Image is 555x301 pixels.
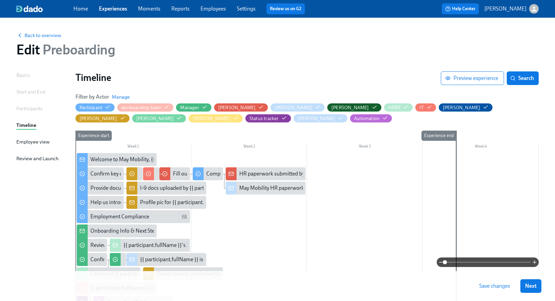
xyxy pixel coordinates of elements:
div: Confirm key details about yourself [77,167,124,180]
button: [PERSON_NAME] [271,103,325,112]
div: Experience end [421,131,456,141]
span: Preview experience [447,75,498,82]
div: Basics [16,71,30,79]
div: Confirm if {{ participant.startDate | MM/DD }} new joiners will have direct reports [90,270,277,278]
div: Fill out [GEOGRAPHIC_DATA] HR paperwork for {{ participant.fullName }} [159,167,190,180]
div: Confirm key details about {{ participant.firstName }} [77,253,107,266]
button: [PERSON_NAME] [439,103,493,112]
div: Week 3 [307,143,423,152]
div: I-9 docs uploaded by {{ participant.startDate | MM/DD }} new [PERSON_NAME] {{ participant.fullNam... [126,182,206,195]
a: Settings [237,5,256,12]
span: Preboarding [40,41,115,58]
div: Welcome to May Mobility, {{ participant.firstName }}! 🎉 [90,156,221,163]
div: Onboarding Info & Next Steps for {{ participant.fullName }} [90,227,227,235]
a: Reports [171,5,190,12]
div: Review Hiring Manager Guide & provide link to onboarding plan [90,241,239,249]
div: Hide #onboarding-team [121,104,161,111]
div: Manager [180,104,199,111]
div: Week 2 [191,143,307,152]
div: Hide IT [419,104,423,111]
div: Hide HRBP [388,104,401,111]
button: Preview experience [441,71,504,85]
div: {{ participant.fullName }}'s 30-60-90 day plan [110,239,190,252]
div: Direct reports confirmed for {{ participant.startDate | MM/DD }} new [PERSON_NAME] {{ participant... [143,267,223,280]
div: Hide Lacey Heiss [136,115,174,122]
div: Onboarding Info & Next Steps for {{ participant.fullName }} [77,224,157,237]
div: HR paperwork submitted by Japan new [PERSON_NAME] {{ participant.fullName }} (starting {{ partici... [226,167,306,180]
div: May Mobility HR paperwork for {{ participant.fullName }} (starting {{ participant.startDate | MMM... [226,182,306,195]
div: Participants [16,105,42,112]
div: {{ participant.fullName }} is now in the MVO Training sheet [126,253,206,266]
div: Start and End [16,88,45,96]
div: Confirm key details about yourself [90,170,169,178]
div: Complete Japan HR paperwork [206,170,279,178]
div: Confirm if {{ participant.startDate | MM/DD }} new joiners will have direct reports [77,267,140,280]
div: Hide Derek Baker [331,104,369,111]
div: Hide Amanda Krause [218,104,256,111]
button: HRBP [384,103,413,112]
div: Hide Status tracker [249,115,279,122]
button: [PERSON_NAME] [189,114,243,122]
h6: Filter by Actor [75,93,109,101]
div: Hide Automation [354,115,380,122]
button: Automation [350,114,392,122]
div: Experience start [75,131,112,141]
h1: Timeline [75,71,441,84]
button: Search [507,71,539,85]
p: [PERSON_NAME] [484,5,526,13]
button: [PERSON_NAME] [75,114,129,122]
span: Search [511,75,534,82]
span: Save changes [479,283,510,289]
div: Hide Kaelyn [80,115,117,122]
div: Employment Compliance [90,213,149,220]
button: [PERSON_NAME] [327,103,381,112]
div: Profile pic for {{ participant.startDate | MM/DD }} new [PERSON_NAME] {{ participant.fullName }} [126,196,206,209]
a: Home [73,5,88,12]
button: #onboarding-team [117,103,173,112]
div: Hide Participant [80,104,102,111]
div: Provide documents for your I-9 verification [90,184,190,192]
button: Help Center [442,3,479,14]
button: IT [415,103,436,112]
button: Manager [176,103,211,112]
div: Confirm key details about {{ participant.firstName }} [90,256,211,263]
button: Save changes [474,279,515,293]
div: Review Hiring Manager Guide & provide link to onboarding plan [77,239,107,252]
div: Help us introduce you to the team [90,199,168,206]
div: Week 4 [423,143,539,152]
div: Hide David Murphy [275,104,312,111]
div: Timeline [16,121,36,129]
button: Back to overview [16,32,61,39]
div: Review and Launch [16,155,58,162]
div: Provide documents for your I-9 verification [77,182,124,195]
span: Next [525,283,537,289]
button: [PERSON_NAME] [132,114,186,122]
button: Review us on G2 [266,3,305,14]
div: May Mobility HR paperwork for {{ participant.fullName }} (starting {{ participant.startDate | MMM... [239,184,483,192]
div: Profile pic for {{ participant.startDate | MM/DD }} new [PERSON_NAME] {{ participant.fullName }} [140,199,366,206]
a: Review us on G2 [270,5,301,12]
button: Next [520,279,541,293]
svg: Personal Email [182,214,187,219]
button: [PERSON_NAME] [214,103,268,112]
div: Complete Japan HR paperwork [193,167,223,180]
div: Direct reports confirmed for {{ participant.startDate | MM/DD }} new [PERSON_NAME] {{ participant... [157,270,417,278]
button: [PERSON_NAME] [484,4,539,14]
div: Hide Josh [443,104,481,111]
div: Fill out [GEOGRAPHIC_DATA] HR paperwork for {{ participant.fullName }} [173,170,345,178]
img: dado [16,5,43,12]
button: Manage [112,94,130,100]
div: {{ participant.fullName }}'s 30-60-90 day plan [123,241,230,249]
div: HR paperwork submitted by Japan new [PERSON_NAME] {{ participant.fullName }} (starting {{ partici... [239,170,537,178]
span: Help Center [445,5,475,12]
div: Welcome to May Mobility, {{ participant.firstName }}! 🎉 [77,153,157,166]
div: Hide Laura [193,115,230,122]
button: Participant [75,103,115,112]
div: Week 1 [75,143,191,152]
a: Employees [201,5,226,12]
a: Moments [138,5,160,12]
div: Hide Tomoko Iwai [298,115,335,122]
h1: Edit [16,41,115,58]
